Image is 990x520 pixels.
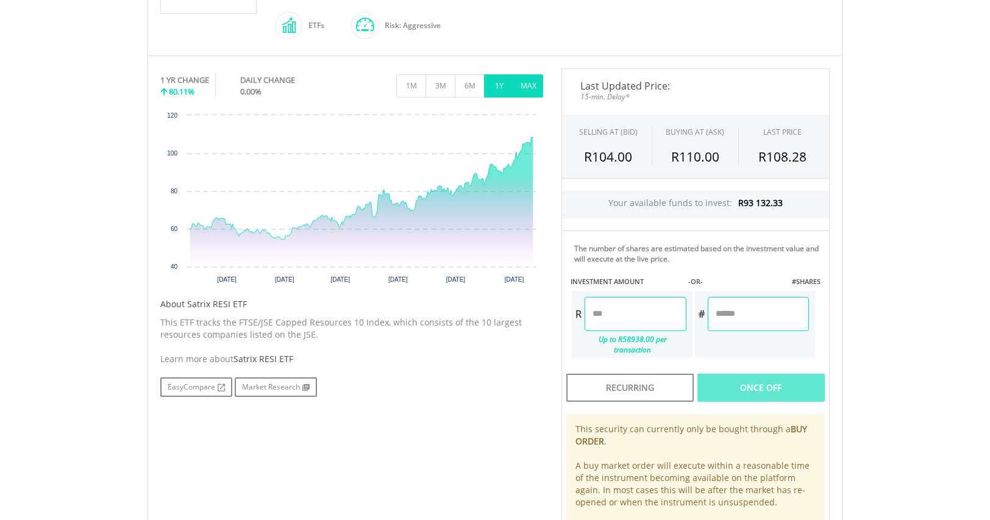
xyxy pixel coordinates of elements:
b: BUY ORDER [575,423,807,447]
div: # [695,297,708,331]
svg: Interactive chart [160,109,543,292]
span: R93 132.33 [738,197,783,208]
div: Up to R58938.00 per transaction [572,331,686,358]
p: This ETF tracks the FTSE/JSE Capped Resources 10 Index, which consists of the 10 largest resource... [160,316,543,341]
text: 80 [171,188,178,194]
span: BUYING AT (ASK) [666,127,724,137]
span: R110.00 [671,148,719,165]
a: EasyCompare [160,377,232,397]
div: R [572,297,585,331]
button: 6M [455,74,485,98]
span: 15-min. Delay* [571,91,820,102]
div: Recurring [566,374,694,402]
span: R104.00 [584,148,632,165]
label: -OR- [688,277,703,287]
text: [DATE] [275,276,294,283]
div: Once Off [697,374,825,402]
text: [DATE] [330,276,350,283]
text: 40 [171,263,178,270]
div: Learn more about [160,353,543,365]
div: DAILY CHANGE [240,74,336,86]
div: The number of shares are estimated based on the investment value and will execute at the live price. [574,243,824,264]
div: Risk: Aggressive [379,11,441,40]
a: Market Research [235,377,317,397]
button: 1M [396,74,426,98]
span: Satrix RESI ETF [233,353,293,365]
text: [DATE] [446,276,466,283]
text: 100 [167,150,177,157]
div: ETFs [302,11,324,40]
label: INVESTMENT AMOUNT [571,277,644,287]
button: 1Y [484,74,514,98]
div: Your available funds to invest: [562,191,829,218]
div: SELLING AT (BID) [579,127,638,137]
span: 80.11% [169,86,194,97]
span: R108.28 [758,148,807,165]
text: 120 [167,112,177,119]
div: LAST PRICE [763,127,802,137]
text: 60 [171,226,178,232]
button: 3M [426,74,455,98]
label: #SHARES [792,277,821,287]
text: [DATE] [505,276,524,283]
span: 0.00% [240,86,262,97]
div: Chart. Highcharts interactive chart. [160,109,543,292]
text: [DATE] [217,276,237,283]
button: MAX [513,74,543,98]
h5: About Satrix RESI ETF [160,298,543,310]
span: Last Updated Price: [571,81,820,91]
div: 1 YR CHANGE [160,74,209,86]
text: [DATE] [388,276,408,283]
